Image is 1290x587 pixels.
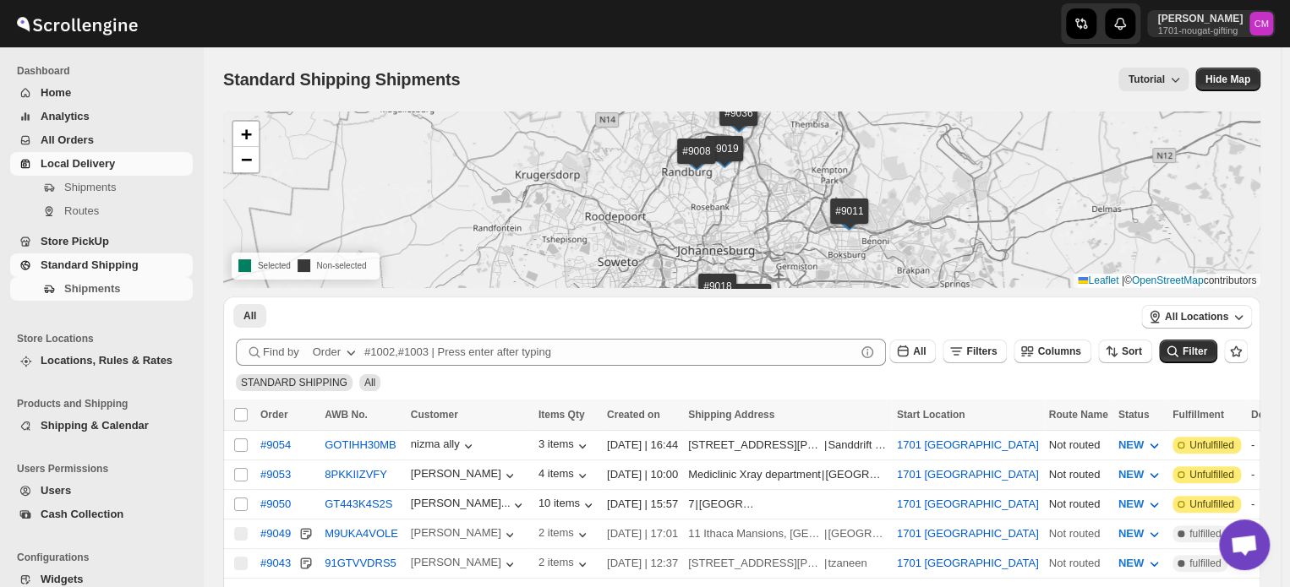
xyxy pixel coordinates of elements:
[1147,10,1275,37] button: User menu
[1189,527,1221,541] span: fulfilled
[607,496,678,513] div: [DATE] | 15:57
[41,573,83,585] span: Widgets
[1159,340,1217,363] button: Filter
[688,466,821,483] div: Mediclinic Xray department
[41,354,172,367] span: Locations, Rules & Rates
[1118,409,1150,421] span: Status
[325,527,398,540] button: M9UKA4VOLE
[41,484,71,497] span: Users
[1118,527,1144,540] span: NEW
[538,438,591,454] button: 3 items
[260,525,291,542] button: #9049
[10,199,193,223] button: Routes
[607,555,678,572] div: [DATE] | 12:37
[699,496,758,513] div: [GEOGRAPHIC_DATA]
[1049,496,1108,513] div: Not routed
[1108,432,1172,459] button: NEW
[411,438,477,454] button: nizma ally
[260,497,291,510] button: #9050
[10,277,193,301] button: Shipments
[41,86,71,99] span: Home
[726,114,752,133] img: Marker
[1118,438,1144,451] span: NEW
[10,105,193,128] button: Analytics
[364,377,375,389] span: All
[1141,305,1252,329] button: All Locations
[1108,461,1172,488] button: NEW
[223,70,460,89] span: Standard Shipping Shipments
[1122,274,1124,286] span: |
[41,235,109,247] span: Store PickUp
[889,340,936,363] button: All
[298,256,367,276] p: Non-selected
[325,409,368,421] span: AWB No.
[1049,437,1108,454] div: Not routed
[233,304,266,328] button: All
[943,340,1007,363] button: Filters
[241,149,252,170] span: −
[538,467,591,484] button: 4 items
[303,339,369,366] button: Order
[1189,557,1221,570] span: fulfilled
[243,309,256,323] span: All
[966,345,997,357] span: Filters
[17,462,194,476] span: Users Permissions
[897,527,1039,540] button: 1701 [GEOGRAPHIC_DATA]
[41,133,94,146] span: All Orders
[688,525,887,542] div: |
[1189,497,1234,511] span: Unfulfilled
[41,419,149,432] span: Shipping & Calendar
[897,468,1039,481] button: 1701 [GEOGRAPHIC_DATA]
[325,438,396,451] button: GOTIHH30MB
[1098,340,1152,363] button: Sort
[1078,274,1118,286] a: Leaflet
[411,409,458,421] span: Customer
[10,503,193,526] button: Cash Collection
[1165,310,1228,323] span: All Locations
[10,349,193,372] button: Locations, Rules & Rates
[1129,73,1165,85] span: Tutorial
[364,339,855,366] input: #1002,#1003 | Press enter after typing
[897,557,1039,569] button: 1701 [GEOGRAPHIC_DATA]
[17,64,194,78] span: Dashboard
[241,377,347,389] span: STANDARD SHIPPING
[828,525,887,542] div: [GEOGRAPHIC_DATA]
[1037,345,1080,357] span: Columns
[1049,555,1108,572] div: Not routed
[1108,491,1172,518] button: NEW
[1049,466,1108,483] div: Not routed
[325,497,392,510] button: GT443K4S2S
[41,258,139,271] span: Standard Shipping
[1189,468,1234,481] span: Unfulfilled
[411,556,518,573] div: [PERSON_NAME]
[10,479,193,503] button: Users
[688,555,823,572] div: [STREET_ADDRESS][PERSON_NAME]
[538,497,597,514] button: 10 items
[913,345,926,357] span: All
[538,556,591,573] button: 2 items
[411,467,518,484] div: [PERSON_NAME]
[538,526,591,543] div: 2 items
[10,176,193,199] button: Shipments
[17,397,194,410] span: Products and Shipping
[10,414,193,438] button: Shipping & Calendar
[260,527,291,540] div: #9049
[260,468,291,481] div: #9053
[688,496,887,513] div: |
[688,496,694,513] div: 7
[607,437,678,454] div: [DATE] | 16:44
[897,497,1039,510] button: 1701 [GEOGRAPHIC_DATA]
[260,557,291,569] div: #9043
[1219,519,1270,570] div: Open chat
[828,555,866,572] div: tzaneen
[260,438,291,451] button: #9054
[1205,73,1250,86] span: Hide Map
[41,110,90,122] span: Analytics
[1183,345,1207,357] span: Filter
[241,123,252,144] span: +
[1122,345,1142,357] span: Sort
[828,437,887,454] div: Sanddrift West , Milnerton
[1014,340,1090,363] button: Columns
